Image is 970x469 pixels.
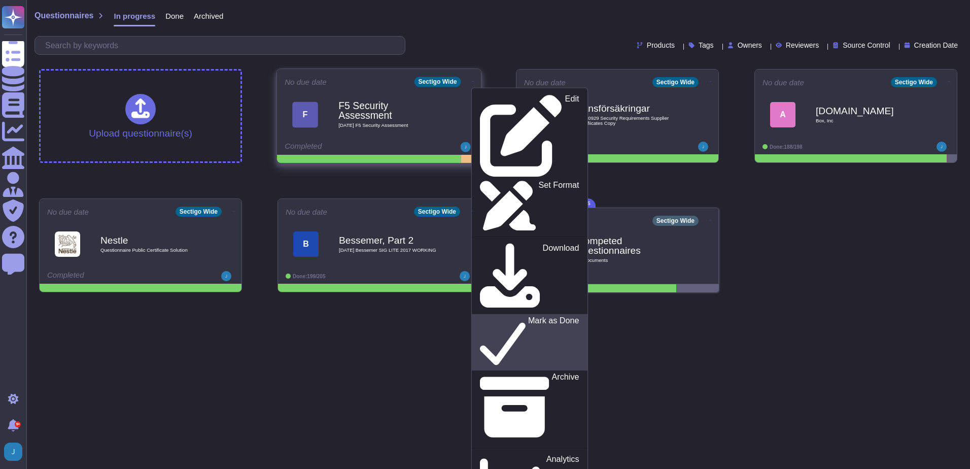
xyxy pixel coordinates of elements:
span: Box, Inc [816,118,917,123]
b: Bessemer, Part 2 [339,236,440,245]
a: Set Format [472,179,587,232]
b: Länsförsäkringar [577,104,679,113]
div: A [770,102,795,127]
span: No due date [286,208,327,216]
span: Done [165,12,184,20]
span: [DATE] Bessemer SIG LITE 2017 WORKING [339,248,440,253]
img: user [4,443,22,461]
span: Questionnaire Public Certificate Solution [100,248,202,253]
button: user [2,441,29,463]
a: Edit [472,92,587,179]
p: Download [543,244,579,313]
p: Set Format [539,181,579,230]
div: Sectigo Wide [652,77,699,87]
span: Done: 188/198 [770,144,803,150]
p: Edit [565,95,579,177]
div: 9+ [15,421,21,427]
span: Source Control [843,42,890,49]
span: Creation Date [914,42,958,49]
span: Archived [194,12,223,20]
a: Mark as Done [472,314,587,371]
p: Archive [552,373,579,442]
a: Download [472,242,587,315]
b: Competed questionnaires [577,236,679,255]
div: Sectigo Wide [176,207,222,217]
div: F [292,102,318,127]
div: Sectigo Wide [414,77,461,87]
a: Archive [472,371,587,444]
span: No due date [285,78,327,86]
span: No due date [47,208,89,216]
b: [DOMAIN_NAME] [816,106,917,116]
span: No due date [524,79,566,86]
p: Mark as Done [528,317,579,368]
span: Done: 199/205 [293,274,326,279]
b: Nestle [100,236,202,245]
span: No due date [763,79,804,86]
span: 20250929 Security Requirements Supplier Certifiicates Copy [577,116,679,125]
span: Questionnaires [34,12,93,20]
span: Owners [738,42,762,49]
img: user [461,142,471,152]
b: F5 Security Assessment [338,101,441,121]
div: Sectigo Wide [414,207,460,217]
div: Sectigo Wide [652,216,699,226]
div: Upload questionnaire(s) [89,94,192,138]
div: Sectigo Wide [891,77,937,87]
img: user [698,142,708,152]
img: user [937,142,947,152]
input: Search by keywords [40,37,405,54]
span: Reviewers [786,42,819,49]
div: B [293,231,319,257]
span: Products [647,42,675,49]
div: Completed [47,271,171,281]
img: Logo [55,231,80,257]
img: user [221,271,231,281]
img: user [460,271,470,281]
span: Tags [699,42,714,49]
span: In progress [114,12,155,20]
div: Completed [285,142,410,152]
span: [DATE] F5 Security Assessment [338,123,441,128]
span: 46 document s [577,258,679,263]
